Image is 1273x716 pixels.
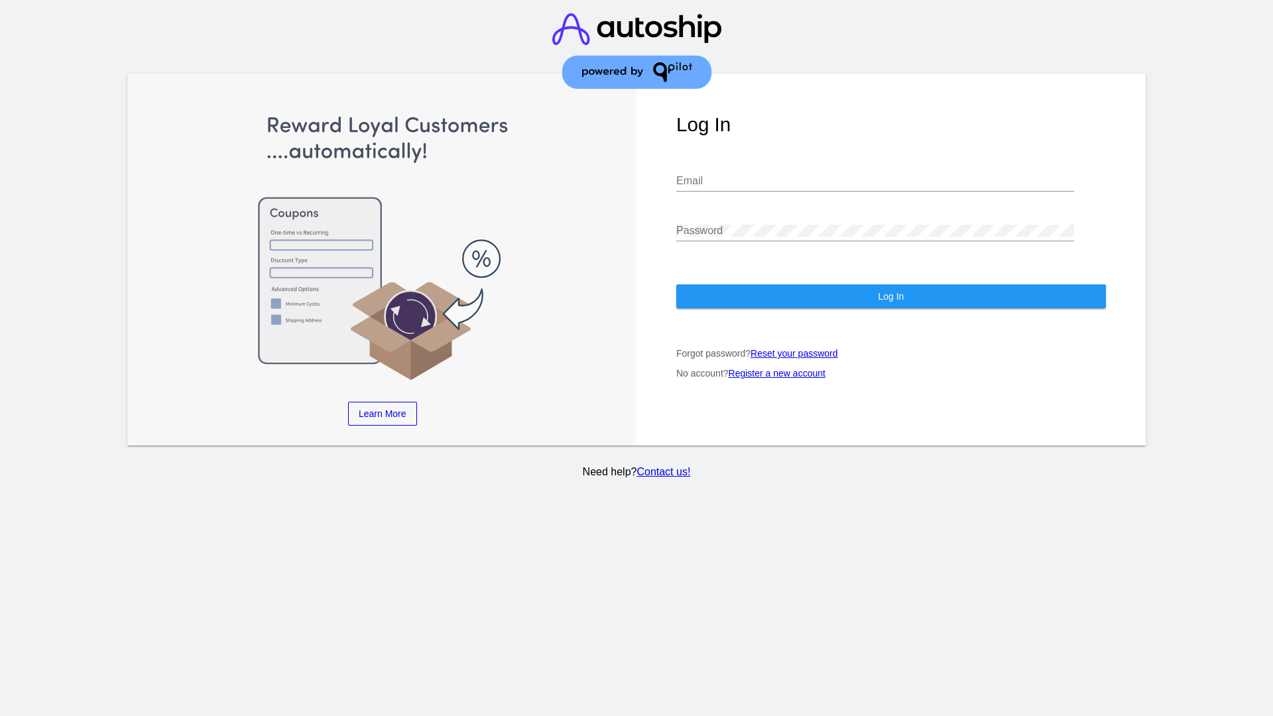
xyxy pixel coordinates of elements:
[359,408,406,419] span: Learn More
[676,175,1074,187] input: Email
[348,402,417,426] a: Learn More
[729,368,825,379] a: Register a new account
[168,113,597,382] img: Apply Coupons Automatically to Scheduled Orders with QPilot
[125,466,1148,478] p: Need help?
[676,348,1106,359] p: Forgot password?
[751,348,838,359] a: Reset your password
[676,368,1106,379] p: No account?
[676,284,1106,308] button: Log In
[636,466,690,477] a: Contact us!
[878,291,904,302] span: Log In
[676,113,1106,136] h1: Log In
